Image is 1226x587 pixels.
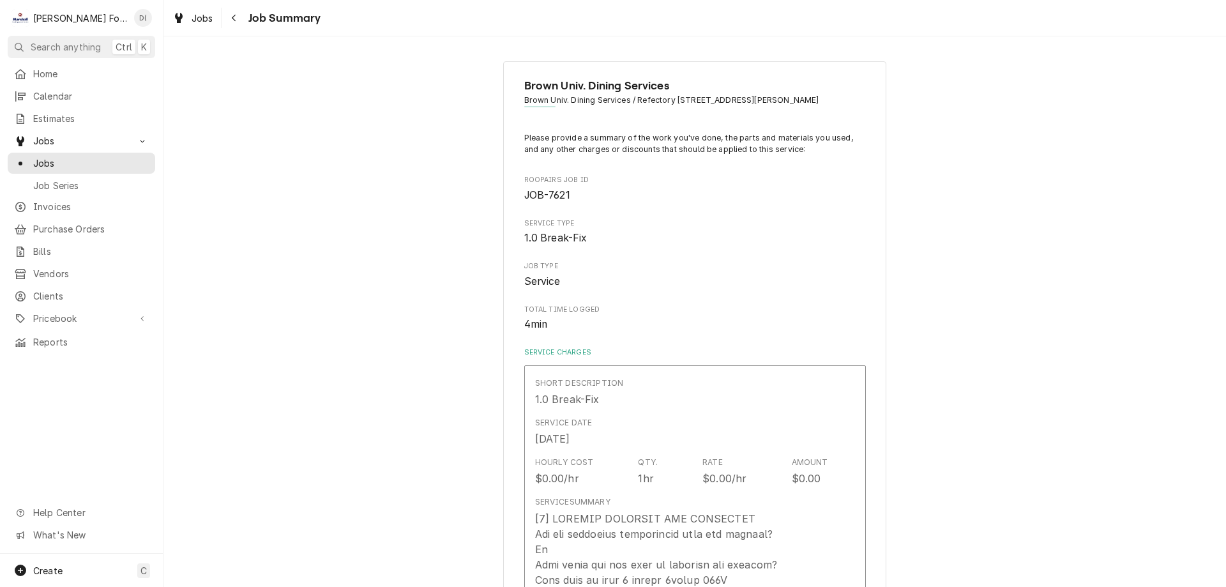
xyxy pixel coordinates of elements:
div: Hourly Cost [535,457,594,468]
span: Service Type [524,231,866,246]
span: Calendar [33,89,149,103]
div: Total Time Logged [524,305,866,332]
p: Please provide a summary of the work you've done, the parts and materials you used, and any other... [524,132,866,156]
a: Jobs [8,153,155,174]
a: Reports [8,332,155,353]
span: Job Type [524,261,866,271]
a: Go to Jobs [8,130,155,151]
div: $0.00 [792,471,821,486]
div: Derek Testa (81)'s Avatar [134,9,152,27]
div: Client Information [524,77,866,116]
a: Go to Help Center [8,502,155,523]
a: Vendors [8,263,155,284]
span: Bills [33,245,149,258]
span: Roopairs Job ID [524,188,866,203]
div: M [11,9,29,27]
a: Bills [8,241,155,262]
span: Vendors [33,267,149,280]
span: 1.0 Break-Fix [524,232,587,244]
span: Name [524,77,866,95]
span: Jobs [33,156,149,170]
div: 1hr [638,471,653,486]
span: Home [33,67,149,80]
label: Service Charges [524,347,866,358]
span: JOB-7621 [524,189,570,201]
div: Service Date [535,417,593,429]
span: K [141,40,147,54]
a: Home [8,63,155,84]
button: Navigate back [224,8,245,28]
span: Jobs [192,11,213,25]
a: Go to What's New [8,524,155,545]
span: Roopairs Job ID [524,175,866,185]
span: Clients [33,289,149,303]
div: Job Type [524,261,866,289]
a: Estimates [8,108,155,129]
span: Help Center [33,506,148,519]
a: Job Series [8,175,155,196]
span: Create [33,565,63,576]
span: Job Type [524,274,866,289]
span: 4min [524,318,548,330]
span: Jobs [33,134,130,148]
button: Search anythingCtrlK [8,36,155,58]
div: [DATE] [535,431,570,446]
span: Ctrl [116,40,132,54]
span: Address [524,95,866,106]
span: Job Summary [245,10,321,27]
a: Calendar [8,86,155,107]
span: Pricebook [33,312,130,325]
a: Purchase Orders [8,218,155,240]
span: Service [524,275,561,287]
div: Rate [702,457,723,468]
div: Short Description [535,377,624,389]
a: Invoices [8,196,155,217]
div: Amount [792,457,828,468]
div: Service Type [524,218,866,246]
a: Go to Pricebook [8,308,155,329]
span: Total Time Logged [524,317,866,332]
div: Service Summary [535,496,610,508]
span: Search anything [31,40,101,54]
span: Estimates [33,112,149,125]
div: 1.0 Break-Fix [535,392,600,407]
div: [PERSON_NAME] Food Equipment Service [33,11,127,25]
span: Service Type [524,218,866,229]
div: Roopairs Job ID [524,175,866,202]
a: Jobs [167,8,218,29]
div: $0.00/hr [535,471,579,486]
span: What's New [33,528,148,542]
div: D( [134,9,152,27]
span: Total Time Logged [524,305,866,315]
span: Job Series [33,179,149,192]
span: Invoices [33,200,149,213]
div: Marshall Food Equipment Service's Avatar [11,9,29,27]
div: Qty. [638,457,658,468]
span: Reports [33,335,149,349]
span: Purchase Orders [33,222,149,236]
div: $0.00/hr [702,471,746,486]
a: Clients [8,286,155,307]
span: C [140,564,147,577]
